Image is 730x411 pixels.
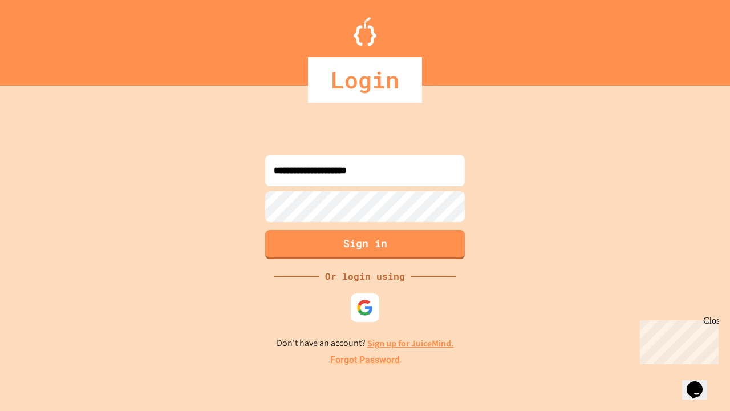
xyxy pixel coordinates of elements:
img: google-icon.svg [356,299,374,316]
button: Sign in [265,230,465,259]
div: Or login using [319,269,411,283]
iframe: chat widget [682,365,719,400]
p: Don't have an account? [277,336,454,350]
img: Logo.svg [354,17,376,46]
a: Sign up for JuiceMind. [367,337,454,349]
iframe: chat widget [635,316,719,364]
div: Chat with us now!Close [5,5,79,72]
a: Forgot Password [330,353,400,367]
div: Login [308,57,422,103]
